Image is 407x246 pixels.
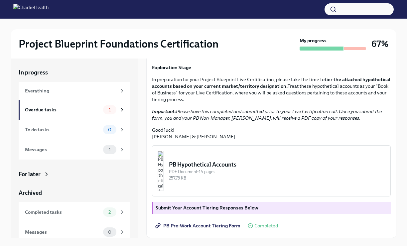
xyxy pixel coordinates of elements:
[19,68,130,76] a: In progress
[158,151,164,191] img: PB Hypothetical Accounts
[25,106,100,113] div: Overdue tasks
[104,210,115,215] span: 2
[19,37,218,51] h2: Project Blueprint Foundations Certification
[19,140,130,160] a: Messages1
[25,208,100,216] div: Completed tasks
[25,126,100,133] div: To do tasks
[25,146,100,153] div: Messages
[152,108,382,121] em: Please have this completed and submitted prior to your Live Certification call. Once you submit t...
[152,127,391,140] p: Good luck! [PERSON_NAME] & [PERSON_NAME]
[152,219,245,232] a: PB Pre-Work Account Tiering Form
[19,222,130,242] a: Messages0
[105,107,115,112] span: 1
[13,4,49,15] img: CharlieHealth
[152,76,391,103] p: In preparation for your Project Blueprint Live Certification, please take the time to Treat these...
[157,222,240,229] span: PB Pre-Work Account Tiering Form
[25,87,116,94] div: Everything
[19,100,130,120] a: Overdue tasks1
[152,64,191,70] strong: Exploration Stage
[300,37,327,44] strong: My progress
[152,108,176,114] strong: Important:
[104,127,115,132] span: 0
[25,228,100,236] div: Messages
[19,202,130,222] a: Completed tasks2
[169,169,385,175] div: PDF Document • 15 pages
[19,189,130,197] a: Archived
[152,145,391,196] button: PB Hypothetical AccountsPDF Document•15 pages257.75 KB
[19,170,130,178] a: For later
[19,120,130,140] a: To do tasks0
[156,205,258,211] strong: Submit Your Account Tiering Responses Below
[371,38,388,50] h3: 67%
[19,170,41,178] div: For later
[19,82,130,100] a: Everything
[169,161,385,169] div: PB Hypothetical Accounts
[254,223,278,228] span: Completed
[169,175,385,181] div: 257.75 KB
[105,147,115,152] span: 1
[104,230,115,235] span: 0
